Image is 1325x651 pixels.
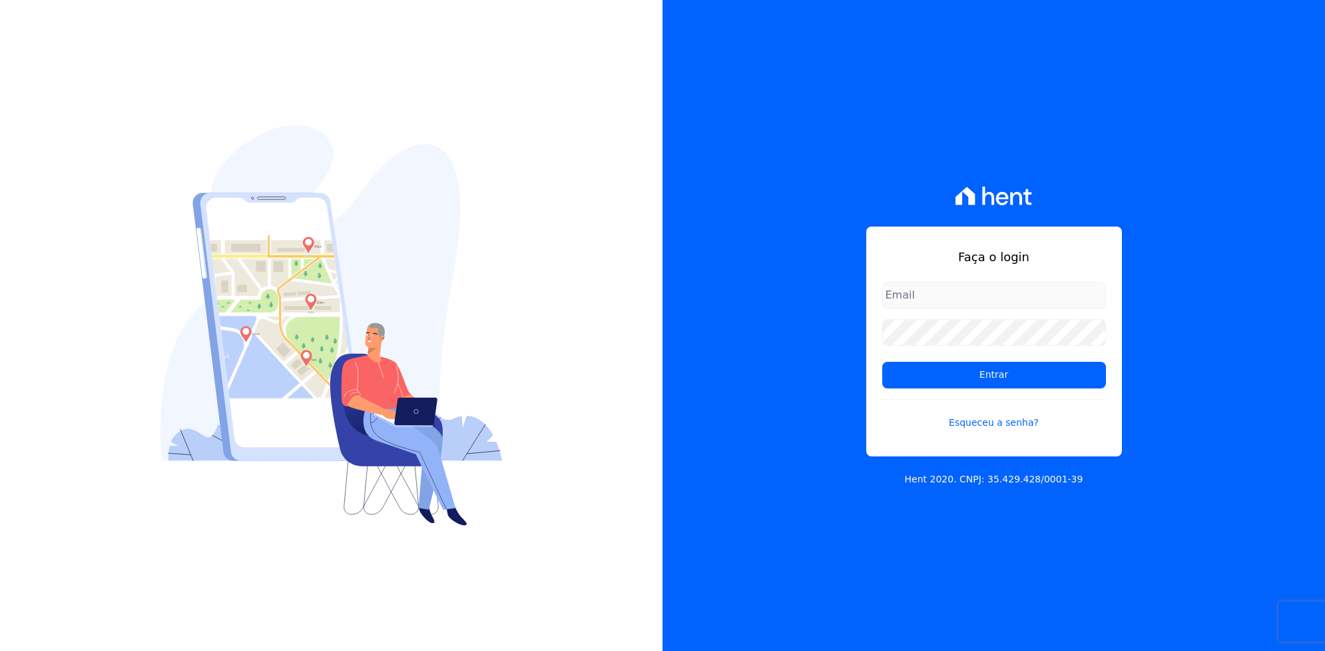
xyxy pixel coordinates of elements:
a: Esqueceu a senha? [882,399,1106,430]
img: Login [160,125,503,526]
input: Entrar [882,362,1106,388]
p: Hent 2020. CNPJ: 35.429.428/0001-39 [905,472,1083,486]
input: Email [882,282,1106,309]
h1: Faça o login [882,248,1106,266]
